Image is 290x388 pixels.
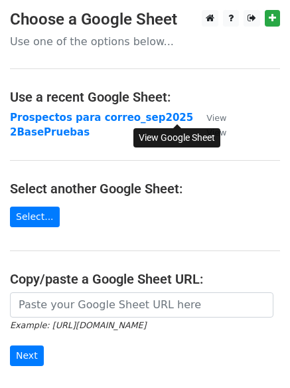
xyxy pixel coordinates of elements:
[10,181,280,197] h4: Select another Google Sheet:
[10,345,44,366] input: Next
[193,112,226,124] a: View
[10,292,273,318] input: Paste your Google Sheet URL here
[206,113,226,123] small: View
[10,10,280,29] h3: Choose a Google Sheet
[10,207,60,227] a: Select...
[10,320,146,330] small: Example: [URL][DOMAIN_NAME]
[133,128,220,147] div: View Google Sheet
[10,35,280,48] p: Use one of the options below...
[224,324,290,388] iframe: Chat Widget
[10,112,193,124] a: Prospectos para correo_sep2025
[10,89,280,105] h4: Use a recent Google Sheet:
[10,126,90,138] a: 2BasePruebas
[10,271,280,287] h4: Copy/paste a Google Sheet URL:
